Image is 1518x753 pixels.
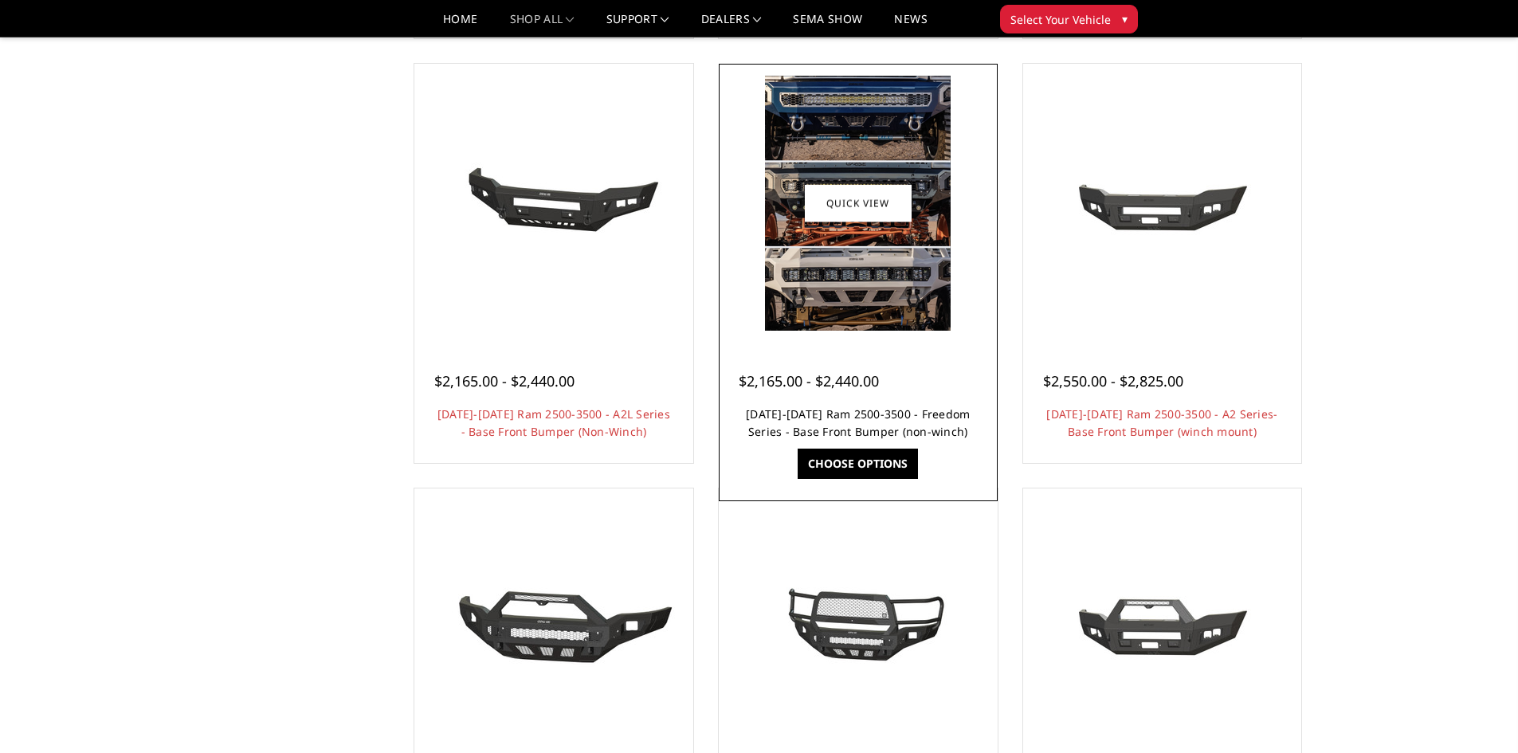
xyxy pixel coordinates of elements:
img: 2019-2025 Ram 2500-3500 - A2 Series- Base Front Bumper (winch mount) [1034,146,1289,261]
a: [DATE]-[DATE] Ram 2500-3500 - A2 Series- Base Front Bumper (winch mount) [1046,406,1277,439]
a: Quick view [805,184,912,222]
span: $2,165.00 - $2,440.00 [739,371,879,390]
a: Home [443,14,477,37]
a: Choose Options [798,449,918,479]
span: ▾ [1122,10,1128,27]
img: 2019-2025 Ram 2500-3500 - Freedom Series - Sport Front Bumper (non-winch) [426,568,681,688]
a: News [894,14,927,37]
a: Support [606,14,669,37]
a: [DATE]-[DATE] Ram 2500-3500 - A2L Series - Base Front Bumper (Non-Winch) [437,406,670,439]
iframe: Chat Widget [1438,677,1518,753]
a: 2019-2025 Ram 2500-3500 - A2 Series- Base Front Bumper (winch mount) [1027,68,1298,339]
button: Select Your Vehicle [1000,5,1138,33]
a: 2019-2025 Ram 2500-3500 - Freedom Series - Base Front Bumper (non-winch) 2019-2025 Ram 2500-3500 ... [723,68,994,339]
a: SEMA Show [793,14,862,37]
a: Dealers [701,14,762,37]
a: 2019-2024 Ram 2500-3500 - A2L Series - Base Front Bumper (Non-Winch) [418,68,689,339]
span: $2,165.00 - $2,440.00 [434,371,575,390]
span: Select Your Vehicle [1010,11,1111,28]
span: $2,550.00 - $2,825.00 [1043,371,1183,390]
img: 2019-2024 Ram 2500-3500 - A2L Series - Base Front Bumper (Non-Winch) [426,143,681,263]
a: [DATE]-[DATE] Ram 2500-3500 - Freedom Series - Base Front Bumper (non-winch) [746,406,970,439]
img: 2019-2025 Ram 2500-3500 - Freedom Series - Base Front Bumper (non-winch) [765,76,951,331]
a: shop all [510,14,575,37]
